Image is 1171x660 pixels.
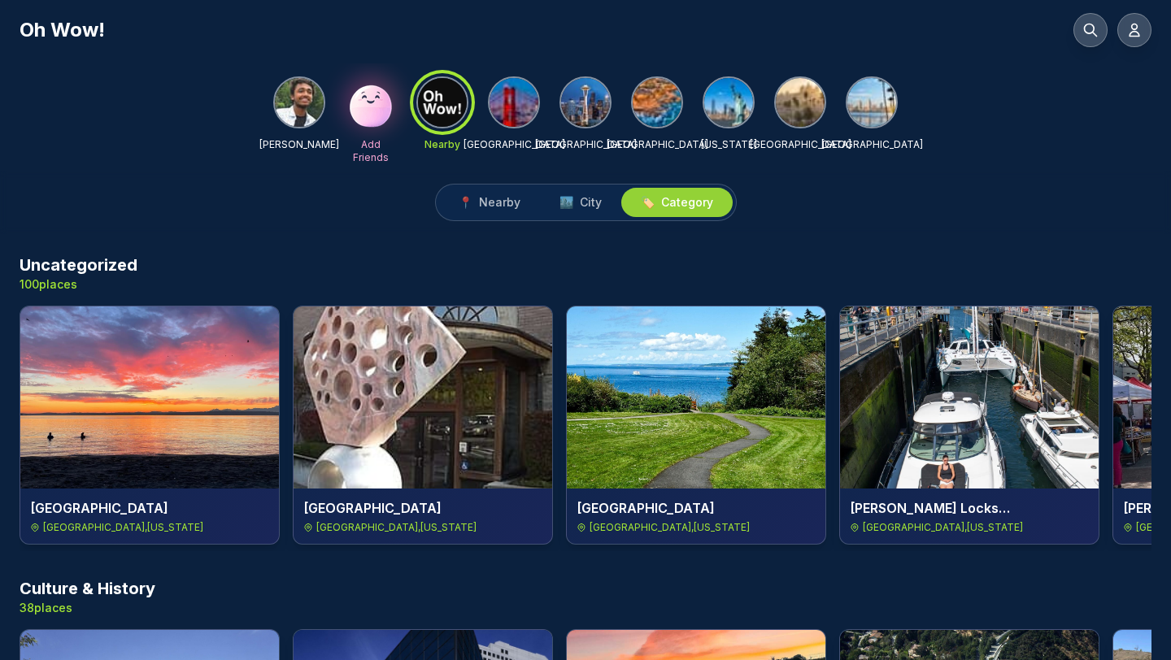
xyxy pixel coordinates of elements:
img: Seattle [561,78,610,127]
h4: [PERSON_NAME] Locks ([PERSON_NAME] Locks) [850,498,1089,518]
span: 📍 [459,194,472,211]
p: 100 places [20,276,137,293]
h1: Oh Wow! [20,17,105,43]
h4: [GEOGRAPHIC_DATA] [577,498,816,518]
span: [GEOGRAPHIC_DATA] , [US_STATE] [316,521,477,534]
p: Add Friends [345,138,397,164]
p: [GEOGRAPHIC_DATA] [821,138,923,151]
h3: Uncategorized [20,254,137,276]
img: Ballard Locks (Hiram M. Chittenden Locks) [840,306,1099,488]
p: Nearby [424,138,460,151]
p: [GEOGRAPHIC_DATA] [607,138,708,151]
p: [PERSON_NAME] [259,138,339,151]
img: New York [704,78,753,127]
span: 🏙️ [559,194,573,211]
span: City [580,194,602,211]
p: [US_STATE] [701,138,757,151]
button: 📍Nearby [439,188,540,217]
img: National Nordic Museum [294,306,552,488]
button: 🏙️City [540,188,621,217]
h4: [GEOGRAPHIC_DATA] [30,498,269,518]
button: 🏷️Category [621,188,733,217]
span: [GEOGRAPHIC_DATA] , [US_STATE] [863,521,1023,534]
span: Nearby [479,194,520,211]
img: Los Angeles [776,78,825,127]
img: NIKHIL AGARWAL [275,78,324,127]
img: Add Friends [345,76,397,128]
img: Golden Gardens Park [20,306,279,488]
img: Discovery Park [567,306,825,488]
img: Orange County [633,78,681,127]
img: San Francisco [490,78,538,127]
span: Category [661,194,713,211]
h3: Culture & History [20,577,155,600]
p: [GEOGRAPHIC_DATA] [750,138,851,151]
span: [GEOGRAPHIC_DATA] , [US_STATE] [43,521,203,534]
h4: [GEOGRAPHIC_DATA] [303,498,542,518]
p: [GEOGRAPHIC_DATA] [464,138,565,151]
img: San Diego [847,78,896,127]
p: 38 places [20,600,155,616]
span: 🏷️ [641,194,655,211]
span: [GEOGRAPHIC_DATA] , [US_STATE] [590,521,750,534]
p: [GEOGRAPHIC_DATA] [535,138,637,151]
